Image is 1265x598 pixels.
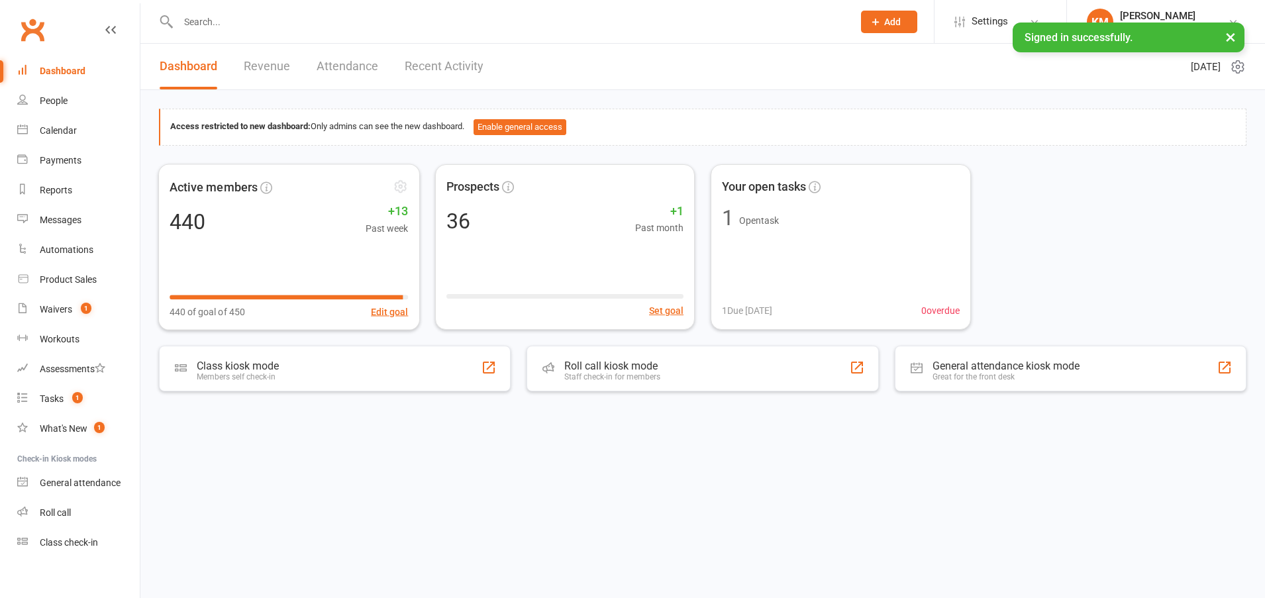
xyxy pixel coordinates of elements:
[17,56,140,86] a: Dashboard
[17,205,140,235] a: Messages
[40,155,81,166] div: Payments
[17,235,140,265] a: Automations
[40,537,98,548] div: Class check-in
[635,221,683,235] span: Past month
[17,146,140,175] a: Payments
[40,364,105,374] div: Assessments
[722,303,772,318] span: 1 Due [DATE]
[1087,9,1113,35] div: KM
[1120,10,1195,22] div: [PERSON_NAME]
[1120,22,1195,34] div: Terang Fitness
[722,207,734,228] div: 1
[197,372,279,381] div: Members self check-in
[40,185,72,195] div: Reports
[40,477,121,488] div: General attendance
[446,211,470,232] div: 36
[17,498,140,528] a: Roll call
[564,360,660,372] div: Roll call kiosk mode
[40,274,97,285] div: Product Sales
[366,201,408,221] span: +13
[933,372,1080,381] div: Great for the front desk
[160,44,217,89] a: Dashboard
[933,360,1080,372] div: General attendance kiosk mode
[170,177,258,197] span: Active members
[564,372,660,381] div: Staff check-in for members
[722,177,806,197] span: Your open tasks
[884,17,901,27] span: Add
[921,303,960,318] span: 0 overdue
[40,66,85,76] div: Dashboard
[366,221,408,236] span: Past week
[40,304,72,315] div: Waivers
[40,215,81,225] div: Messages
[1191,59,1221,75] span: [DATE]
[1219,23,1242,51] button: ×
[40,393,64,404] div: Tasks
[40,423,87,434] div: What's New
[17,86,140,116] a: People
[17,468,140,498] a: General attendance kiosk mode
[17,116,140,146] a: Calendar
[94,422,105,433] span: 1
[81,303,91,314] span: 1
[635,202,683,221] span: +1
[861,11,917,33] button: Add
[17,528,140,558] a: Class kiosk mode
[40,334,79,344] div: Workouts
[317,44,378,89] a: Attendance
[244,44,290,89] a: Revenue
[17,175,140,205] a: Reports
[17,265,140,295] a: Product Sales
[17,354,140,384] a: Assessments
[474,119,566,135] button: Enable general access
[170,211,205,232] div: 440
[40,95,68,106] div: People
[72,392,83,403] span: 1
[170,121,311,131] strong: Access restricted to new dashboard:
[17,295,140,324] a: Waivers 1
[197,360,279,372] div: Class kiosk mode
[40,125,77,136] div: Calendar
[739,215,779,226] span: Open task
[17,384,140,414] a: Tasks 1
[972,7,1008,36] span: Settings
[40,507,71,518] div: Roll call
[40,244,93,255] div: Automations
[17,414,140,444] a: What's New1
[174,13,844,31] input: Search...
[1025,31,1133,44] span: Signed in successfully.
[170,119,1236,135] div: Only admins can see the new dashboard.
[371,304,408,319] button: Edit goal
[16,13,49,46] a: Clubworx
[170,304,245,319] span: 440 of goal of 450
[17,324,140,354] a: Workouts
[649,303,683,318] button: Set goal
[446,177,499,197] span: Prospects
[405,44,483,89] a: Recent Activity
